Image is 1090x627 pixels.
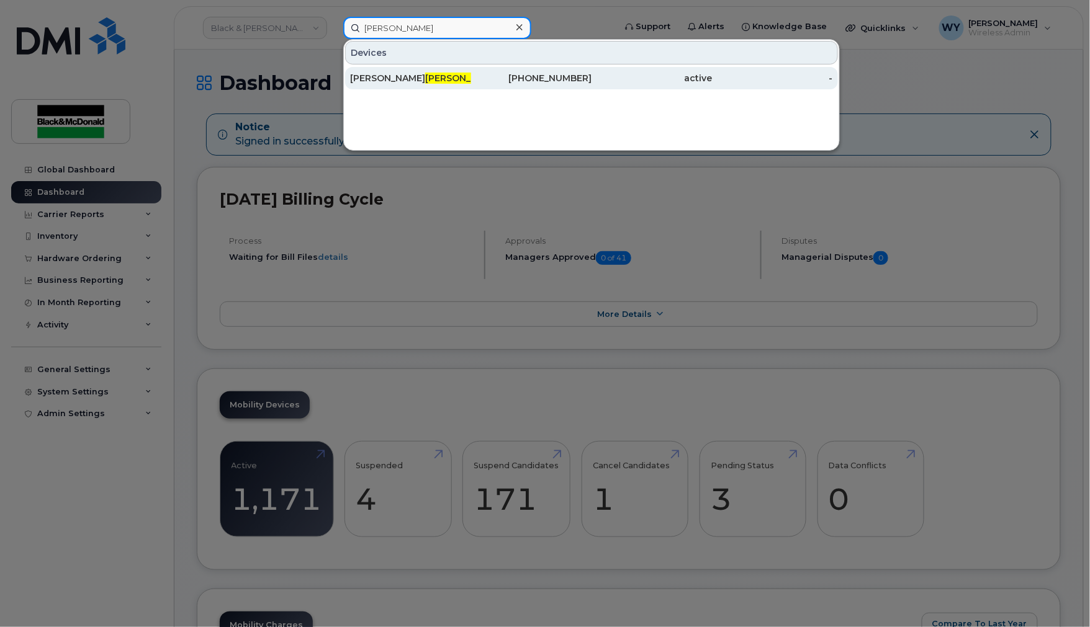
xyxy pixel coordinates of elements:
div: - [713,72,834,84]
div: [PHONE_NUMBER] [471,72,592,84]
div: active [592,72,713,84]
div: Devices [345,41,838,64]
span: [PERSON_NAME] [425,73,500,84]
div: [PERSON_NAME] [350,72,471,84]
a: [PERSON_NAME][PERSON_NAME][PHONE_NUMBER]active- [345,67,838,89]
